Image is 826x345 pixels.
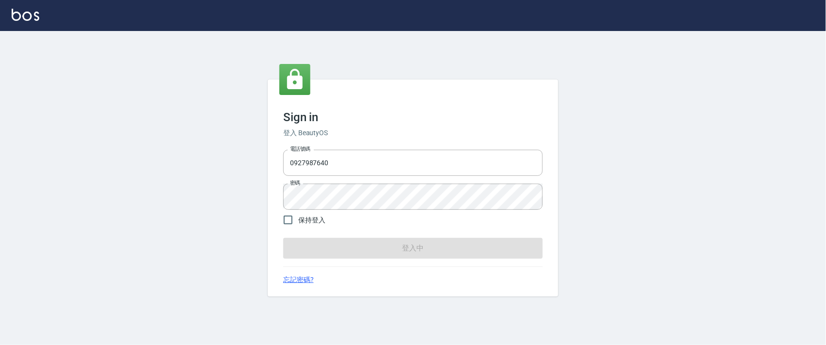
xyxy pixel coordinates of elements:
[283,275,314,285] a: 忘記密碼?
[283,110,543,124] h3: Sign in
[290,145,310,153] label: 電話號碼
[290,179,300,187] label: 密碼
[12,9,39,21] img: Logo
[283,128,543,138] h6: 登入 BeautyOS
[298,215,325,225] span: 保持登入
